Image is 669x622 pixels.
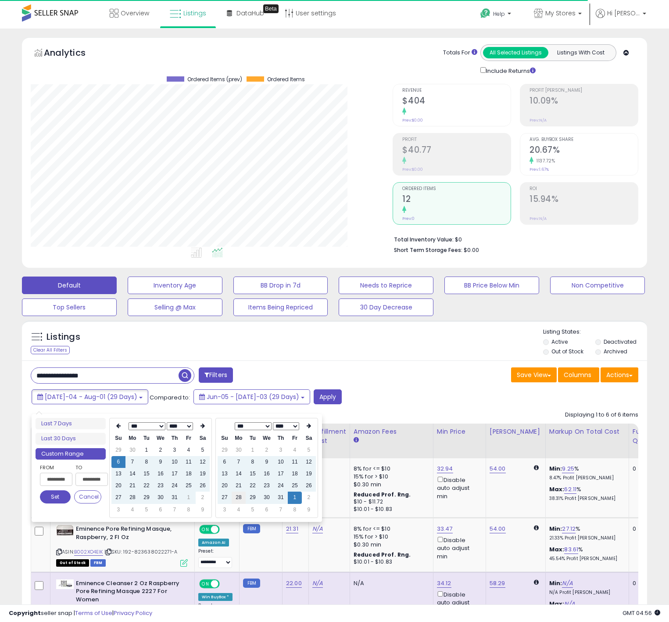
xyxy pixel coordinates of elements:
[154,492,168,503] td: 30
[9,609,152,618] div: seller snap | |
[549,465,622,481] div: %
[354,579,426,587] div: N/A
[56,579,74,589] img: 31sRkB7hCbL._SL40_.jpg
[196,468,210,480] td: 19
[182,504,196,516] td: 8
[246,492,260,503] td: 29
[533,158,555,164] small: 1137.72%
[545,424,629,458] th: The percentage added to the cost of goods (COGS) that forms the calculator for Min & Max prices.
[246,468,260,480] td: 15
[168,492,182,503] td: 31
[75,609,112,617] a: Terms of Use
[125,456,140,468] td: 7
[260,468,274,480] td: 16
[402,88,511,93] span: Revenue
[74,490,101,503] button: Cancel
[232,480,246,492] td: 21
[549,525,562,533] b: Min:
[402,96,511,108] h2: $404
[354,498,426,506] div: $10 - $11.72
[394,246,462,254] b: Short Term Storage Fees:
[218,526,233,533] span: OFF
[196,504,210,516] td: 9
[40,463,71,472] label: From
[218,480,232,492] td: 20
[274,432,288,444] th: Th
[56,525,74,536] img: 41W2pXp9HRL._SL40_.jpg
[232,504,246,516] td: 4
[140,492,154,503] td: 29
[302,456,316,468] td: 12
[545,9,576,18] span: My Stores
[182,468,196,480] td: 18
[196,480,210,492] td: 26
[182,432,196,444] th: Fr
[402,167,423,172] small: Prev: $0.00
[437,525,453,533] a: 33.47
[140,444,154,456] td: 1
[402,194,511,206] h2: 12
[633,579,660,587] div: 0
[549,427,625,436] div: Markup on Total Cost
[32,389,148,404] button: [DATE]-04 - Aug-01 (29 Days)
[493,10,505,18] span: Help
[200,580,211,587] span: ON
[260,432,274,444] th: We
[549,496,622,502] p: 38.31% Profit [PERSON_NAME]
[312,579,323,588] a: N/A
[437,427,482,436] div: Min Price
[198,593,233,601] div: Win BuyBox *
[111,444,125,456] td: 29
[551,338,568,345] label: Active
[302,504,316,516] td: 9
[111,480,125,492] td: 20
[31,346,70,354] div: Clear All Filters
[125,444,140,456] td: 30
[549,545,565,554] b: Max:
[233,277,328,294] button: BB Drop in 7d
[128,277,222,294] button: Inventory Age
[246,480,260,492] td: 22
[218,456,232,468] td: 6
[125,480,140,492] td: 21
[260,504,274,516] td: 6
[44,47,103,61] h5: Analytics
[56,525,188,566] div: ASIN:
[473,1,520,29] a: Help
[464,246,479,254] span: $0.00
[198,548,233,568] div: Preset:
[182,492,196,503] td: 1
[402,187,511,191] span: Ordered Items
[104,548,177,555] span: | SKU: 192-823638022271-A
[196,492,210,503] td: 2
[246,456,260,468] td: 8
[490,464,506,473] a: 54.00
[549,556,622,562] p: 45.54% Profit [PERSON_NAME]
[549,485,565,493] b: Max:
[260,492,274,503] td: 30
[260,444,274,456] td: 2
[260,456,274,468] td: 9
[263,4,279,13] div: Tooltip anchor
[74,548,103,556] a: B002XO4EIK
[168,504,182,516] td: 7
[437,464,453,473] a: 32.94
[437,590,479,615] div: Disable auto adjust min
[207,392,299,401] span: Jun-05 - [DATE]-03 (29 Days)
[312,465,343,473] div: 3.9
[302,444,316,456] td: 5
[200,526,211,533] span: ON
[511,367,557,382] button: Save View
[9,609,41,617] strong: Copyright
[47,331,80,343] h5: Listings
[443,49,477,57] div: Totals For
[198,539,229,546] div: Amazon AI
[150,393,190,402] span: Compared to:
[288,504,302,516] td: 8
[550,277,645,294] button: Non Competitive
[549,546,622,562] div: %
[402,216,415,221] small: Prev: 0
[444,277,539,294] button: BB Price Below Min
[236,9,264,18] span: DataHub
[529,137,638,142] span: Avg. Buybox Share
